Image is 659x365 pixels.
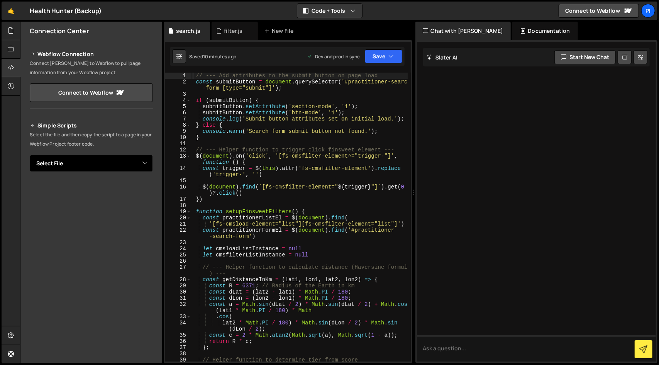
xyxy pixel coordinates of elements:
iframe: YouTube video player [30,185,154,254]
div: 7 [165,116,191,122]
h2: Connection Center [30,27,89,35]
button: Code + Tools [297,4,362,18]
iframe: YouTube video player [30,259,154,329]
div: 38 [165,351,191,357]
div: 29 [165,283,191,289]
p: Select the file and then copy the script to a page in your Webflow Project footer code. [30,130,153,149]
div: Saved [189,53,236,60]
div: Dev and prod in sync [307,53,360,60]
button: Start new chat [554,50,616,64]
a: 🤙 [2,2,20,20]
a: Connect to Webflow [30,83,153,102]
h2: Slater AI [427,54,458,61]
div: 21 [165,221,191,227]
div: 37 [165,345,191,351]
div: 8 [165,122,191,128]
div: 4 [165,97,191,104]
div: 30 [165,289,191,295]
div: 24 [165,246,191,252]
div: 10 [165,134,191,141]
div: search.js [176,27,200,35]
div: 6 [165,110,191,116]
div: 19 [165,209,191,215]
div: 5 [165,104,191,110]
div: 33 [165,314,191,320]
div: Health Hunter (Backup) [30,6,102,15]
div: 25 [165,252,191,258]
a: Pi [641,4,655,18]
div: 23 [165,239,191,246]
div: 31 [165,295,191,301]
div: 22 [165,227,191,239]
div: Chat with [PERSON_NAME] [415,22,511,40]
div: 36 [165,338,191,345]
button: Save [365,49,402,63]
div: Documentation [512,22,578,40]
div: 17 [165,196,191,202]
div: 9 [165,128,191,134]
a: Connect to Webflow [559,4,639,18]
h2: Webflow Connection [30,49,153,59]
div: 11 [165,141,191,147]
div: 16 [165,184,191,196]
div: New File [264,27,296,35]
div: 14 [165,165,191,178]
div: 13 [165,153,191,165]
div: 12 [165,147,191,153]
div: filter.js [224,27,242,35]
div: 32 [165,301,191,314]
div: 15 [165,178,191,184]
div: 18 [165,202,191,209]
div: 1 [165,73,191,79]
div: 2 [165,79,191,91]
div: 27 [165,264,191,277]
div: 3 [165,91,191,97]
div: 20 [165,215,191,221]
p: Connect [PERSON_NAME] to Webflow to pull page information from your Webflow project [30,59,153,77]
div: 28 [165,277,191,283]
div: 39 [165,357,191,363]
h2: Simple Scripts [30,121,153,130]
div: 35 [165,332,191,338]
div: 34 [165,320,191,332]
div: 10 minutes ago [203,53,236,60]
div: 26 [165,258,191,264]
